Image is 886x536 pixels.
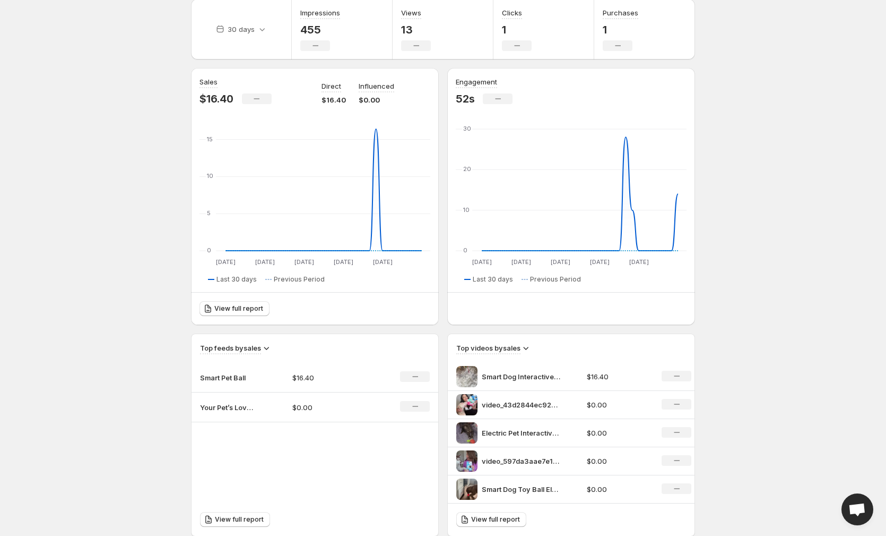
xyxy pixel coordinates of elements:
[456,512,526,527] a: View full report
[199,76,218,87] h3: Sales
[473,275,513,284] span: Last 30 days
[359,81,394,91] p: Influenced
[216,275,257,284] span: Last 30 days
[463,246,467,254] text: 0
[255,258,275,266] text: [DATE]
[456,76,497,87] h3: Engagement
[322,95,346,105] p: $16.40
[207,246,211,254] text: 0
[456,343,520,353] h3: Top videos by sales
[530,275,581,284] span: Previous Period
[456,92,474,105] p: 52s
[300,7,340,18] h3: Impressions
[294,258,314,266] text: [DATE]
[207,209,211,217] text: 5
[292,372,368,383] p: $16.40
[482,371,561,382] p: Smart Dog Interactive Ball Toys Automatic
[228,24,255,35] p: 30 days
[199,92,233,105] p: $16.40
[456,450,477,472] img: video_597da3aae7e110c8df18aaacfe33c135
[200,372,253,383] p: Smart Pet Ball
[587,428,649,438] p: $0.00
[322,81,341,91] p: Direct
[482,484,561,495] p: Smart Dog Toy Ball Electronic Interactive Pet
[603,23,638,36] p: 1
[587,399,649,410] p: $0.00
[359,95,394,105] p: $0.00
[300,23,340,36] p: 455
[551,258,570,266] text: [DATE]
[292,402,368,413] p: $0.00
[214,304,263,313] span: View full report
[587,456,649,466] p: $0.00
[199,301,270,316] a: View full report
[215,515,264,524] span: View full report
[207,135,213,143] text: 15
[482,428,561,438] p: Electric Pet Interactive Toy Dog Cat
[463,206,470,214] text: 10
[200,343,261,353] h3: Top feeds by sales
[502,7,522,18] h3: Clicks
[482,399,561,410] p: video_43d2844ec92b02a2e1746350298a1340
[334,258,353,266] text: [DATE]
[511,258,531,266] text: [DATE]
[587,371,649,382] p: $16.40
[200,512,270,527] a: View full report
[629,258,649,266] text: [DATE]
[200,402,253,413] p: Your Pet’s Love, In One Print ❤️
[472,258,492,266] text: [DATE]
[401,7,421,18] h3: Views
[603,7,638,18] h3: Purchases
[502,23,532,36] p: 1
[463,125,471,132] text: 30
[590,258,610,266] text: [DATE]
[456,366,477,387] img: Smart Dog Interactive Ball Toys Automatic
[274,275,325,284] span: Previous Period
[456,422,477,444] img: Electric Pet Interactive Toy Dog Cat
[463,165,471,173] text: 20
[587,484,649,495] p: $0.00
[401,23,431,36] p: 13
[373,258,393,266] text: [DATE]
[456,479,477,500] img: Smart Dog Toy Ball Electronic Interactive Pet
[482,456,561,466] p: video_597da3aae7e110c8df18aaacfe33c135
[207,172,213,180] text: 10
[471,515,520,524] span: View full report
[841,494,873,525] a: Open chat
[216,258,236,266] text: [DATE]
[456,394,477,415] img: video_43d2844ec92b02a2e1746350298a1340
